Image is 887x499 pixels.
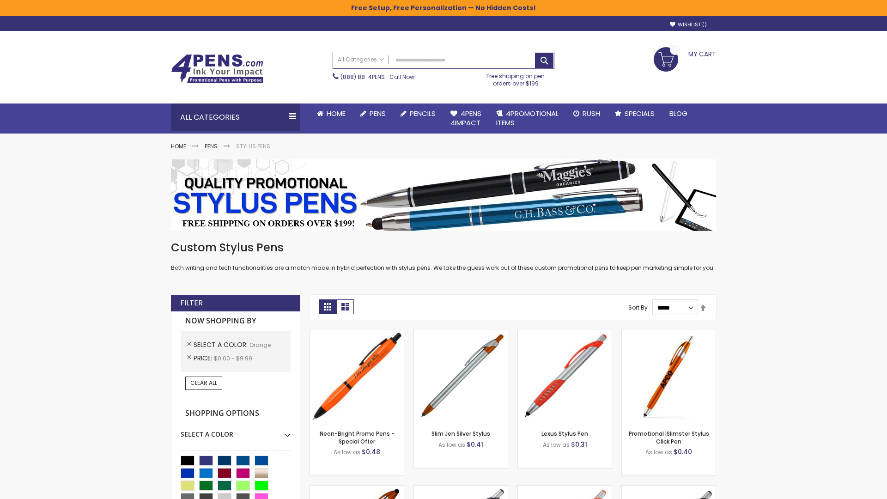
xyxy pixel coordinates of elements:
[180,298,203,308] strong: Filter
[608,103,662,124] a: Specials
[645,448,672,456] span: As low as
[338,56,384,63] span: All Categories
[171,159,716,231] img: Stylus Pens
[541,430,588,438] a: Lexus Stylus Pen
[518,329,612,423] img: Lexus Stylus Pen-Orange
[583,109,600,118] span: Rush
[181,404,291,424] strong: Shopping Options
[669,109,687,118] span: Blog
[443,103,489,134] a: 4Pens4impact
[333,52,389,67] a: All Categories
[625,109,655,118] span: Specials
[571,440,587,449] span: $0.31
[670,21,707,28] a: Wishlist
[327,109,346,118] span: Home
[622,485,716,493] a: Lexus Metallic Stylus Pen-Orange
[622,329,716,337] a: Promotional iSlimster Stylus Click Pen-Orange
[310,329,404,423] img: Neon-Bright Promo Pens-Orange
[171,240,716,272] div: Both writing and tech functionalities are a match made in hybrid perfection with stylus pens. We ...
[566,103,608,124] a: Rush
[450,109,481,128] span: 4Pens 4impact
[629,430,709,445] a: Promotional iSlimster Stylus Click Pen
[628,304,648,311] label: Sort By
[236,142,270,150] strong: Stylus Pens
[171,103,300,131] div: All Categories
[194,340,249,349] span: Select A Color
[310,329,404,337] a: Neon-Bright Promo Pens-Orange
[310,103,353,124] a: Home
[438,441,465,449] span: As low as
[362,447,380,456] span: $0.48
[190,379,217,387] span: Clear All
[205,142,218,150] a: Pens
[171,142,186,150] a: Home
[171,54,263,84] img: 4Pens Custom Pens and Promotional Products
[185,377,222,389] a: Clear All
[414,329,508,337] a: Slim Jen Silver Stylus-Orange
[496,109,559,128] span: 4PROMOTIONAL ITEMS
[393,103,443,124] a: Pencils
[489,103,566,134] a: 4PROMOTIONALITEMS
[622,329,716,423] img: Promotional iSlimster Stylus Click Pen-Orange
[249,341,271,349] span: Orange
[662,103,695,124] a: Blog
[414,485,508,493] a: Boston Stylus Pen-Orange
[518,485,612,493] a: Boston Silver Stylus Pen-Orange
[171,240,716,255] h1: Custom Stylus Pens
[319,299,336,314] strong: Grid
[467,440,483,449] span: $0.41
[414,329,508,423] img: Slim Jen Silver Stylus-Orange
[431,430,490,438] a: Slim Jen Silver Stylus
[334,448,360,456] span: As low as
[310,485,404,493] a: TouchWrite Query Stylus Pen-Orange
[340,73,416,81] span: - Call Now!
[320,430,395,445] a: Neon-Bright Promo Pens - Special Offer
[340,73,385,81] a: (888) 88-4PENS
[543,441,570,449] span: As low as
[353,103,393,124] a: Pens
[518,329,612,337] a: Lexus Stylus Pen-Orange
[410,109,436,118] span: Pencils
[181,423,291,439] div: Select A Color
[194,353,214,363] span: Price
[370,109,386,118] span: Pens
[181,311,291,331] strong: Now Shopping by
[214,354,252,362] span: $0.00 - $9.99
[477,69,555,87] div: Free shipping on pen orders over $199
[674,447,692,456] span: $0.40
